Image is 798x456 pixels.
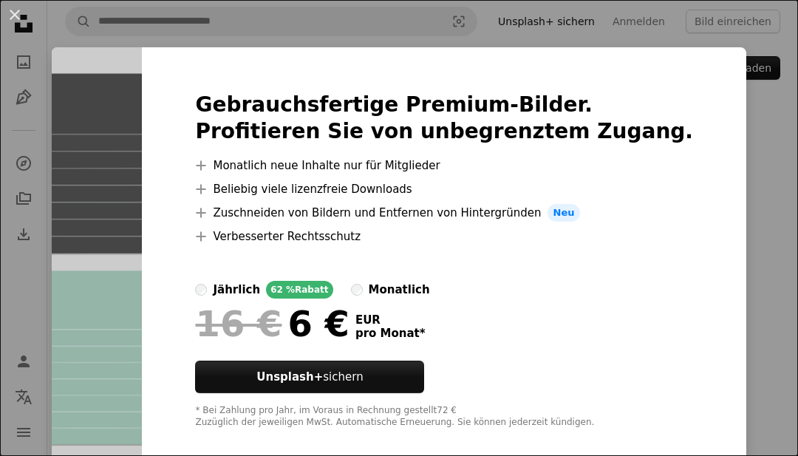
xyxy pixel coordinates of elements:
[195,405,693,429] div: * Bei Zahlung pro Jahr, im Voraus in Rechnung gestellt 72 € Zuzüglich der jeweiligen MwSt. Automa...
[195,92,693,145] h2: Gebrauchsfertige Premium-Bilder. Profitieren Sie von unbegrenztem Zugang.
[213,281,260,299] div: jährlich
[351,284,363,296] input: monatlich
[266,281,332,299] div: 62 % Rabatt
[195,361,424,393] button: Unsplash+sichern
[548,204,581,222] span: Neu
[195,304,282,343] span: 16 €
[195,228,693,245] li: Verbesserter Rechtsschutz
[369,281,430,299] div: monatlich
[256,370,323,384] strong: Unsplash+
[355,313,426,327] span: EUR
[195,284,207,296] input: jährlich62 %Rabatt
[195,180,693,198] li: Beliebig viele lizenzfreie Downloads
[195,304,349,343] div: 6 €
[195,204,693,222] li: Zuschneiden von Bildern und Entfernen von Hintergründen
[355,327,426,340] span: pro Monat *
[195,157,693,174] li: Monatlich neue Inhalte nur für Mitglieder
